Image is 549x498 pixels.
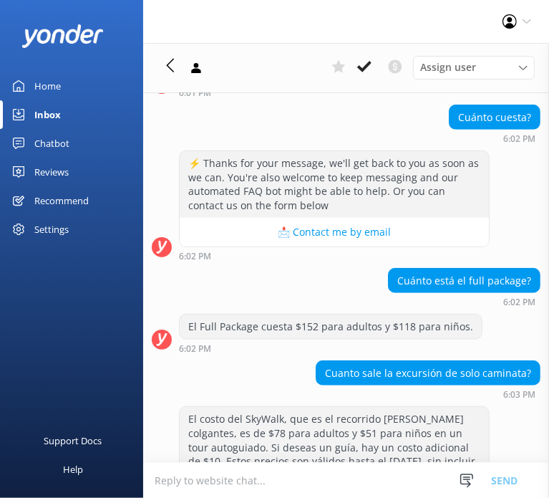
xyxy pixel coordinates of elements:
strong: 6:03 PM [503,391,535,399]
div: Oct 11 2025 06:02pm (UTC -06:00) America/Mexico_City [449,133,540,143]
div: Oct 11 2025 06:02pm (UTC -06:00) America/Mexico_City [179,343,482,353]
div: Oct 11 2025 06:03pm (UTC -06:00) America/Mexico_City [316,389,540,399]
button: 📩 Contact me by email [180,218,489,246]
strong: 6:02 PM [179,252,211,261]
div: Oct 11 2025 06:02pm (UTC -06:00) America/Mexico_City [179,251,490,261]
div: Oct 11 2025 06:01pm (UTC -06:00) America/Mexico_City [179,87,490,97]
div: Settings [34,215,69,244]
div: Support Docs [44,426,102,455]
div: Cuanto sale la excursión de solo caminata? [316,361,540,386]
strong: 6:01 PM [179,89,211,97]
div: Cuánto cuesta? [450,105,540,130]
strong: 6:02 PM [503,298,535,307]
div: Assign User [413,56,535,79]
div: Reviews [34,158,69,186]
div: Inbox [34,100,61,129]
div: Cuánto está el full package? [389,269,540,293]
div: Oct 11 2025 06:02pm (UTC -06:00) America/Mexico_City [388,297,540,307]
strong: 6:02 PM [503,135,535,143]
div: Help [63,455,83,484]
div: ⚡ Thanks for your message, we'll get back to you as soon as we can. You're also welcome to keep m... [180,151,489,217]
div: Recommend [34,186,89,215]
div: Home [34,72,61,100]
strong: 6:02 PM [179,345,211,353]
div: El Full Package cuesta $152 para adultos y $118 para niños. [180,315,482,339]
img: yonder-white-logo.png [21,24,104,48]
div: Chatbot [34,129,69,158]
span: Assign user [420,59,476,75]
